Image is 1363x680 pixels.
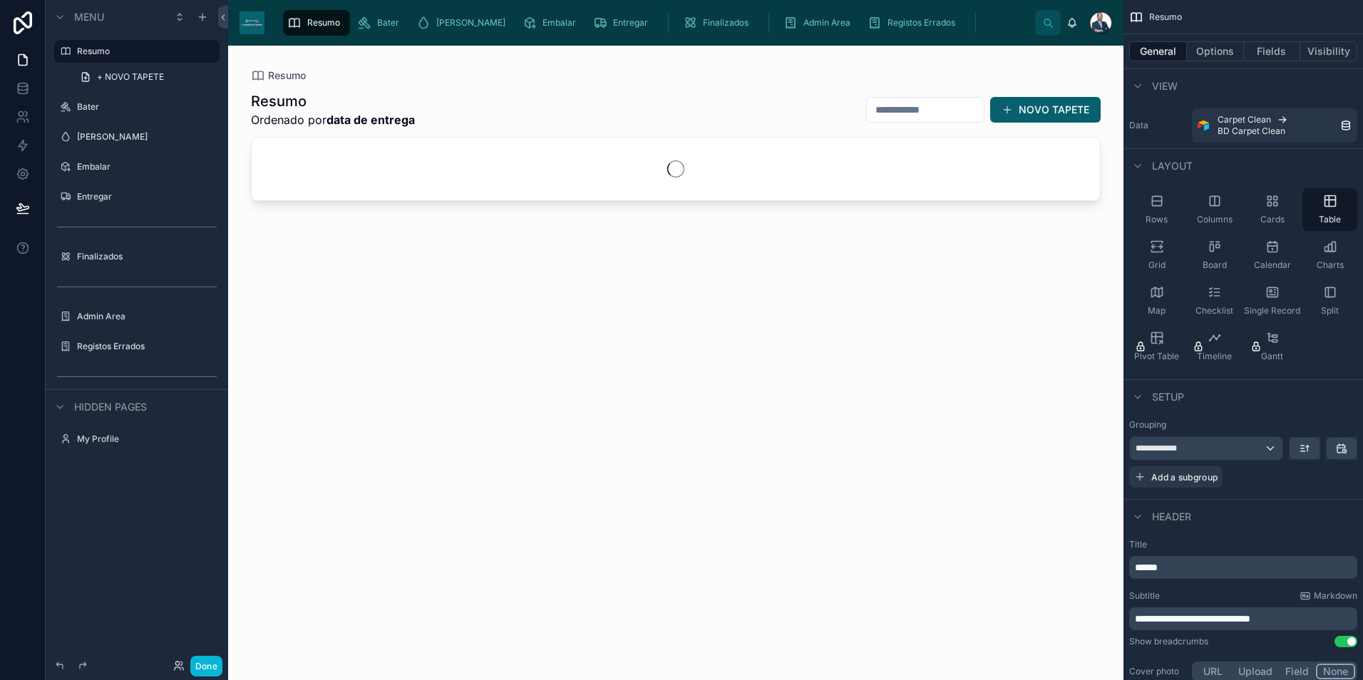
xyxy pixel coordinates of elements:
label: My Profile [77,433,217,445]
span: Bater [377,17,399,29]
a: Registos Errados [863,10,965,36]
label: Bater [77,101,217,113]
label: Data [1129,120,1186,131]
span: Registos Errados [888,17,955,29]
button: Fields [1244,41,1301,61]
span: Timeline [1197,351,1232,362]
button: Single Record [1245,279,1300,322]
button: Map [1129,279,1184,322]
img: App logo [240,11,264,34]
button: Columns [1187,188,1242,231]
span: Add a subgroup [1151,472,1218,483]
span: BD Carpet Clean [1218,125,1285,137]
span: Admin Area [803,17,850,29]
span: Board [1203,259,1227,271]
span: Cards [1260,214,1285,225]
label: Registos Errados [77,341,217,352]
button: Calendar [1245,234,1300,277]
a: Embalar [518,10,586,36]
button: Board [1187,234,1242,277]
div: scrollable content [276,7,1035,38]
span: Entregar [613,17,648,29]
span: Map [1148,305,1166,316]
button: Rows [1129,188,1184,231]
button: Timeline [1187,325,1242,368]
span: Finalizados [703,17,749,29]
span: Columns [1197,214,1233,225]
label: Subtitle [1129,590,1160,602]
button: Gantt [1245,325,1300,368]
span: [PERSON_NAME] [436,17,505,29]
label: Finalizados [77,251,217,262]
span: Setup [1152,390,1184,404]
button: Charts [1302,234,1357,277]
span: Layout [1152,159,1193,173]
label: Grouping [1129,419,1166,431]
a: Markdown [1300,590,1357,602]
span: Hidden pages [74,400,147,414]
div: scrollable content [1129,556,1357,579]
button: Checklist [1187,279,1242,322]
span: Carpet Clean [1218,114,1271,125]
span: Markdown [1314,590,1357,602]
label: [PERSON_NAME] [77,131,217,143]
button: Add a subgroup [1129,466,1223,488]
div: Show breadcrumbs [1129,636,1208,647]
a: Resumo [283,10,350,36]
span: Charts [1317,259,1344,271]
span: Rows [1146,214,1168,225]
button: Grid [1129,234,1184,277]
a: Entregar [589,10,658,36]
label: Title [1129,539,1357,550]
a: Carpet CleanBD Carpet Clean [1192,108,1357,143]
span: Gantt [1261,351,1283,362]
span: Split [1321,305,1339,316]
label: Entregar [77,191,217,202]
button: Done [190,656,222,676]
span: View [1152,79,1178,93]
button: Split [1302,279,1357,322]
span: + NOVO TAPETE [97,71,164,83]
img: Airtable Logo [1198,120,1209,131]
span: Header [1152,510,1191,524]
span: Table [1319,214,1341,225]
label: Admin Area [77,311,217,322]
span: Checklist [1195,305,1233,316]
span: Resumo [307,17,340,29]
span: Embalar [542,17,576,29]
span: Calendar [1254,259,1291,271]
label: Resumo [77,46,211,57]
button: Options [1187,41,1244,61]
button: Table [1302,188,1357,231]
a: + NOVO TAPETE [71,66,220,88]
button: Visibility [1300,41,1357,61]
button: Pivot Table [1129,325,1184,368]
span: Resumo [1149,11,1182,23]
button: Cards [1245,188,1300,231]
a: Admin Area [779,10,860,36]
a: Bater [353,10,409,36]
span: Menu [74,10,104,24]
button: General [1129,41,1187,61]
label: Embalar [77,161,217,172]
span: Pivot Table [1134,351,1179,362]
a: [PERSON_NAME] [412,10,515,36]
span: Single Record [1244,305,1300,316]
a: Finalizados [679,10,758,36]
div: scrollable content [1129,607,1357,630]
span: Grid [1148,259,1166,271]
